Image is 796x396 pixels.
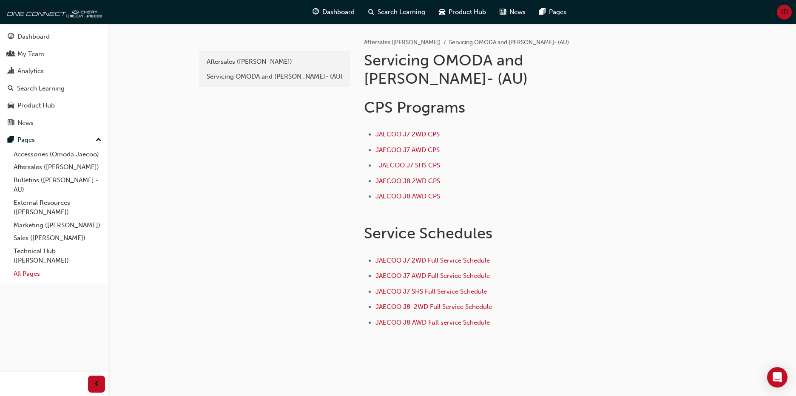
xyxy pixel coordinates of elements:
span: SD [780,7,788,17]
a: JAECOO J7 AWD CPS [375,146,441,154]
span: Product Hub [449,7,486,17]
div: Product Hub [17,101,55,110]
li: Servicing OMODA and [PERSON_NAME]- (AU) [449,38,569,48]
span: News [509,7,526,17]
a: Bulletins ([PERSON_NAME] - AU) [10,174,105,196]
a: Dashboard [3,29,105,45]
img: oneconnect [4,3,102,20]
a: Aftersales ([PERSON_NAME]) [202,54,347,69]
button: Pages [3,132,105,148]
span: CPS Programs [364,98,465,116]
div: Servicing OMODA and [PERSON_NAME]- (AU) [207,72,343,82]
a: Aftersales ([PERSON_NAME]) [364,39,441,46]
span: search-icon [368,7,374,17]
a: JAECOO J7 SHS Full Service Schedule [375,288,489,295]
span: news-icon [8,119,14,127]
a: car-iconProduct Hub [432,3,493,21]
span: search-icon [8,85,14,93]
div: Pages [17,135,35,145]
a: Marketing ([PERSON_NAME]) [10,219,105,232]
a: news-iconNews [493,3,532,21]
span: up-icon [96,135,102,146]
div: News [17,118,34,128]
a: search-iconSearch Learning [361,3,432,21]
a: My Team [3,46,105,62]
a: JAECOO J8 2WD Full Service Schedule [375,303,492,311]
a: JAECOO J8 AWD CPS [375,192,440,200]
div: Aftersales ([PERSON_NAME]) [207,57,343,67]
a: JAECOO J8 2WD CPS [375,177,440,185]
span: pages-icon [8,136,14,144]
div: Dashboard [17,32,50,42]
span: pages-icon [539,7,546,17]
span: Dashboard [322,7,355,17]
a: Sales ([PERSON_NAME]) [10,232,105,245]
button: DashboardMy TeamAnalyticsSearch LearningProduct HubNews [3,27,105,132]
a: Product Hub [3,98,105,113]
span: car-icon [439,7,445,17]
a: JAECOO J8 AWD Full service Schedule [375,319,490,326]
div: My Team [17,49,44,59]
span: Service Schedules [364,224,492,242]
span: guage-icon [8,33,14,41]
a: Analytics [3,63,105,79]
a: Accessories (Omoda Jaecoo) [10,148,105,161]
div: Analytics [17,66,44,76]
span: Pages [549,7,566,17]
a: JAECOO J7 2WD CPS [375,130,441,138]
span: people-icon [8,51,14,58]
a: JAECOO J7 2WD Full Service Schedule [375,257,490,264]
a: Technical Hub ([PERSON_NAME]) [10,245,105,267]
a: External Resources ([PERSON_NAME]) [10,196,105,219]
span: Search Learning [378,7,425,17]
a: guage-iconDashboard [306,3,361,21]
a: Servicing OMODA and [PERSON_NAME]- (AU) [202,69,347,84]
a: JAECOO J7 SHS CPS [379,161,442,169]
a: pages-iconPages [532,3,573,21]
a: Aftersales ([PERSON_NAME]) [10,161,105,174]
div: Open Intercom Messenger [767,367,787,388]
a: Search Learning [3,81,105,96]
a: News [3,115,105,131]
span: chart-icon [8,68,14,75]
div: Search Learning [17,84,65,93]
a: JAECOO J7 AWD Full Service Schedule [375,272,492,280]
span: guage-icon [313,7,319,17]
h1: Servicing OMODA and [PERSON_NAME]- (AU) [364,51,643,88]
a: All Pages [10,267,105,280]
span: car-icon [8,102,14,110]
span: news-icon [500,7,506,17]
span: prev-icon [94,379,100,390]
button: SD [777,5,792,20]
